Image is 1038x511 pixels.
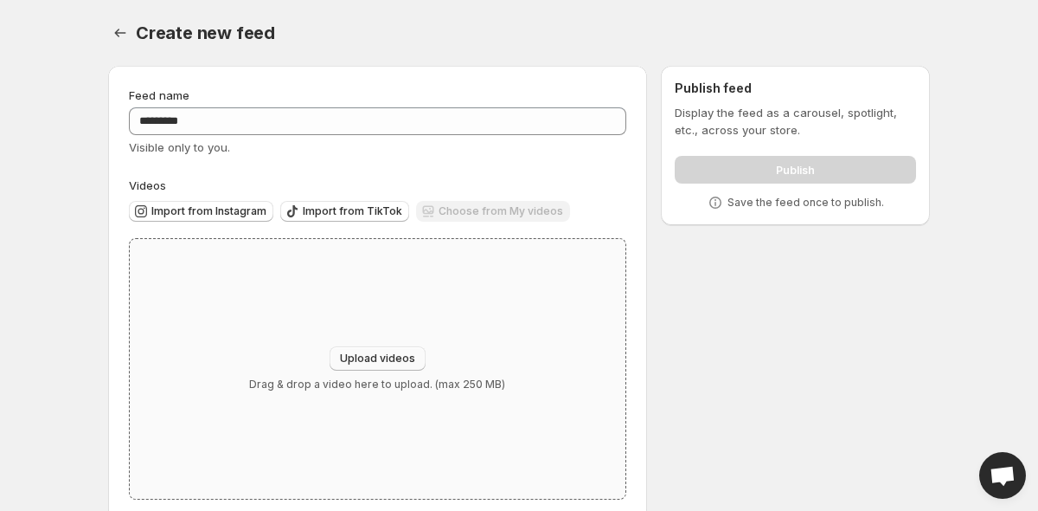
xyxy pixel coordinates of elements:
p: Save the feed once to publish. [727,196,884,210]
p: Drag & drop a video here to upload. (max 250 MB) [249,378,505,391]
h2: Publish feed [675,80,916,97]
button: Import from Instagram [129,201,273,222]
span: Feed name [129,88,189,102]
span: Import from TikTok [303,204,402,218]
div: Open chat [979,452,1026,499]
button: Settings [108,21,132,45]
span: Upload videos [340,352,415,365]
button: Upload videos [330,346,426,371]
span: Visible only to you. [129,140,230,154]
span: Create new feed [136,23,275,43]
button: Import from TikTok [280,201,409,222]
p: Display the feed as a carousel, spotlight, etc., across your store. [675,104,916,139]
span: Videos [129,178,166,192]
span: Import from Instagram [151,204,266,218]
